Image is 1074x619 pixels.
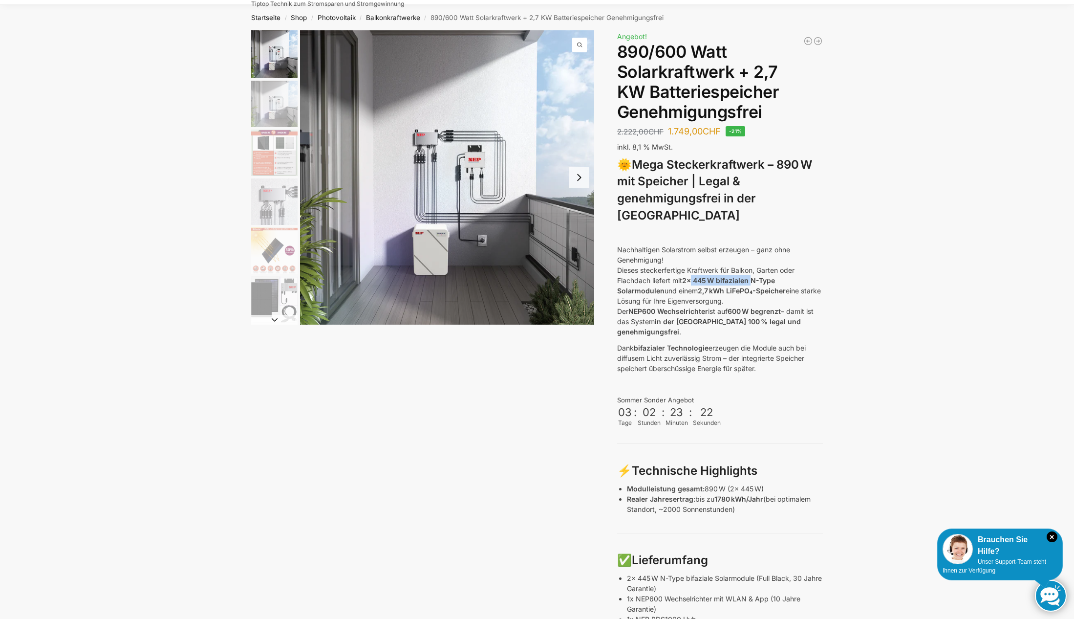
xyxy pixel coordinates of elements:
[617,157,812,222] strong: Mega Steckerkraftwerk – 890 W mit Speicher | Legal & genehmigungsfrei in der [GEOGRAPHIC_DATA]
[648,127,664,136] span: CHF
[234,5,840,30] nav: Breadcrumb
[617,317,801,336] strong: in der [GEOGRAPHIC_DATA] 100 % legal und genehmigungsfrei
[251,178,298,225] img: BDS1000
[1047,531,1057,542] i: Schließen
[251,1,404,7] p: Tiptop Technik zum Stromsparen und Stromgewinnung
[617,244,823,337] p: Nachhaltigen Solarstrom selbst erzeugen – ganz ohne Genehmigung! Dieses steckerfertige Kraftwerk ...
[617,343,823,374] p: Dank erzeugen die Module auch bei diffusem Licht zuverlässig Strom – der integrierte Speicher spe...
[627,495,695,503] strong: Realer Jahresertrag:
[634,344,709,352] strong: bifazialer Technologie
[249,30,298,79] li: 1 / 12
[728,307,781,315] strong: 600 W begrenzt
[627,485,705,493] strong: Modulleistung gesamt:
[307,14,317,22] span: /
[617,463,823,480] h3: ⚡
[666,419,688,427] div: Minuten
[694,406,720,419] div: 22
[668,126,721,136] bdi: 1.749,00
[249,128,298,177] li: 3 / 12
[617,32,647,41] span: Angebot!
[627,573,823,594] p: 2x 445 W N-Type bifaziale Solarmodule (Full Black, 30 Jahre Garantie)
[249,324,298,373] li: 7 / 12
[249,275,298,324] li: 6 / 12
[617,143,673,151] span: inkl. 8,1 % MwSt.
[300,30,594,325] img: Balkonkraftwerk mit 2,7kw Speicher
[617,396,823,405] div: Sommer Sonder Angebot
[639,406,660,419] div: 02
[662,406,665,425] div: :
[366,14,420,22] a: Balkonkraftwerke
[617,127,664,136] bdi: 2.222,00
[291,14,307,22] a: Shop
[280,14,291,22] span: /
[617,419,633,427] div: Tage
[666,406,687,419] div: 23
[617,156,823,224] h3: 🌞
[420,14,430,22] span: /
[689,406,692,425] div: :
[300,30,594,325] li: 1 / 12
[703,126,721,136] span: CHF
[251,276,298,323] img: Balkonkraftwerk 860
[628,307,708,315] strong: NEP600 Wechselrichter
[249,177,298,226] li: 4 / 12
[714,495,763,503] strong: 1780 kWh/Jahr
[249,226,298,275] li: 5 / 12
[634,406,637,425] div: :
[251,30,298,78] img: Balkonkraftwerk mit 2,7kw Speicher
[943,534,1057,557] div: Brauchen Sie Hilfe?
[251,81,298,127] img: Balkonkraftwerk mit 2,7kw Speicher
[251,315,298,325] button: Next slide
[617,42,823,122] h1: 890/600 Watt Solarkraftwerk + 2,7 KW Batteriespeicher Genehmigungsfrei
[617,276,775,295] strong: 2x 445 W bifazialen N-Type Solarmodulen
[726,126,746,136] span: -21%
[627,494,823,514] p: bis zu (bei optimalem Standort, ~2000 Sonnenstunden)
[943,534,973,564] img: Customer service
[251,130,298,176] img: Bificial im Vergleich zu billig Modulen
[618,406,632,419] div: 03
[813,36,823,46] a: Balkonkraftwerk 890 Watt Solarmodulleistung mit 2kW/h Zendure Speicher
[300,30,594,325] a: Steckerkraftwerk mit 2,7kwh-SpeicherBalkonkraftwerk mit 27kw Speicher
[638,419,661,427] div: Stunden
[698,287,786,295] strong: 2,7 kWh LiFePO₄-Speicher
[569,167,589,188] button: Next slide
[356,14,366,22] span: /
[943,558,1046,574] span: Unser Support-Team steht Ihnen zur Verfügung
[249,79,298,128] li: 2 / 12
[318,14,356,22] a: Photovoltaik
[632,464,757,478] strong: Technische Highlights
[251,14,280,22] a: Startseite
[617,552,823,569] h3: ✅
[627,594,823,614] p: 1x NEP600 Wechselrichter mit WLAN & App (10 Jahre Garantie)
[693,419,721,427] div: Sekunden
[803,36,813,46] a: Balkonkraftwerk 405/600 Watt erweiterbar
[632,553,708,567] strong: Lieferumfang
[251,227,298,274] img: Bificial 30 % mehr Leistung
[627,484,823,494] p: 890 W (2x 445 W)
